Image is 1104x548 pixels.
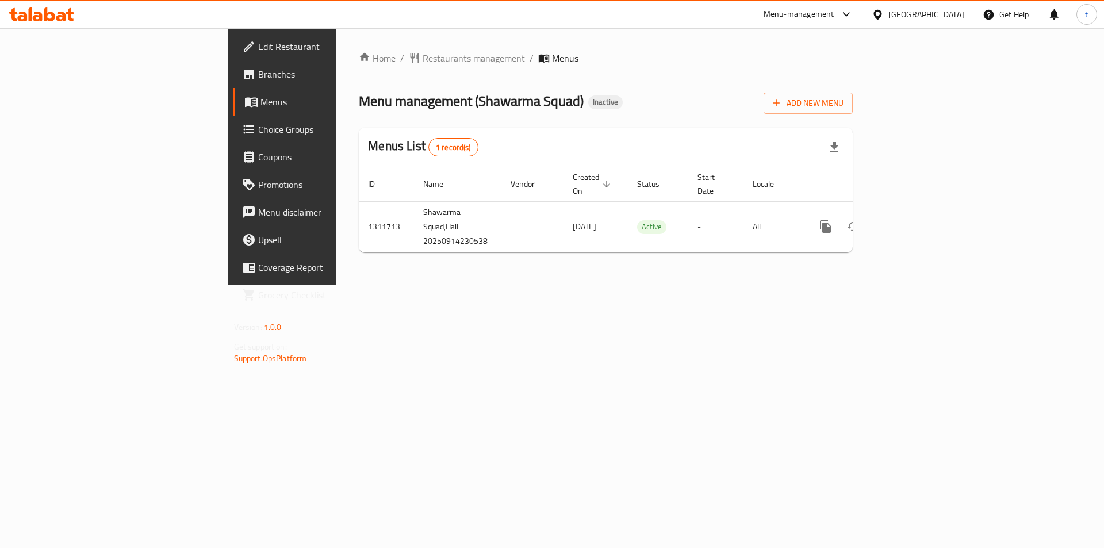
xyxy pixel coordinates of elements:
[258,178,404,191] span: Promotions
[233,198,413,226] a: Menu disclaimer
[359,51,853,65] nav: breadcrumb
[359,167,931,252] table: enhanced table
[753,177,789,191] span: Locale
[764,7,834,21] div: Menu-management
[233,60,413,88] a: Branches
[588,95,623,109] div: Inactive
[764,93,853,114] button: Add New Menu
[423,51,525,65] span: Restaurants management
[359,88,584,114] span: Menu management ( Shawarma Squad )
[368,137,478,156] h2: Menus List
[234,339,287,354] span: Get support on:
[233,254,413,281] a: Coverage Report
[233,33,413,60] a: Edit Restaurant
[637,220,666,233] span: Active
[839,213,867,240] button: Change Status
[233,88,413,116] a: Menus
[409,51,525,65] a: Restaurants management
[258,150,404,164] span: Coupons
[1085,8,1088,21] span: t
[258,260,404,274] span: Coverage Report
[258,67,404,81] span: Branches
[428,138,478,156] div: Total records count
[233,226,413,254] a: Upsell
[368,177,390,191] span: ID
[821,133,848,161] div: Export file
[530,51,534,65] li: /
[429,142,478,153] span: 1 record(s)
[423,177,458,191] span: Name
[511,177,550,191] span: Vendor
[573,170,614,198] span: Created On
[233,143,413,171] a: Coupons
[803,167,931,202] th: Actions
[637,220,666,234] div: Active
[258,288,404,302] span: Grocery Checklist
[233,171,413,198] a: Promotions
[258,233,404,247] span: Upsell
[812,213,839,240] button: more
[233,281,413,309] a: Grocery Checklist
[264,320,282,335] span: 1.0.0
[234,320,262,335] span: Version:
[688,201,743,252] td: -
[258,40,404,53] span: Edit Restaurant
[637,177,674,191] span: Status
[573,219,596,234] span: [DATE]
[414,201,501,252] td: Shawarma Squad,Hail 20250914230538
[697,170,730,198] span: Start Date
[258,122,404,136] span: Choice Groups
[773,96,844,110] span: Add New Menu
[743,201,803,252] td: All
[234,351,307,366] a: Support.OpsPlatform
[588,97,623,107] span: Inactive
[552,51,578,65] span: Menus
[260,95,404,109] span: Menus
[233,116,413,143] a: Choice Groups
[888,8,964,21] div: [GEOGRAPHIC_DATA]
[258,205,404,219] span: Menu disclaimer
